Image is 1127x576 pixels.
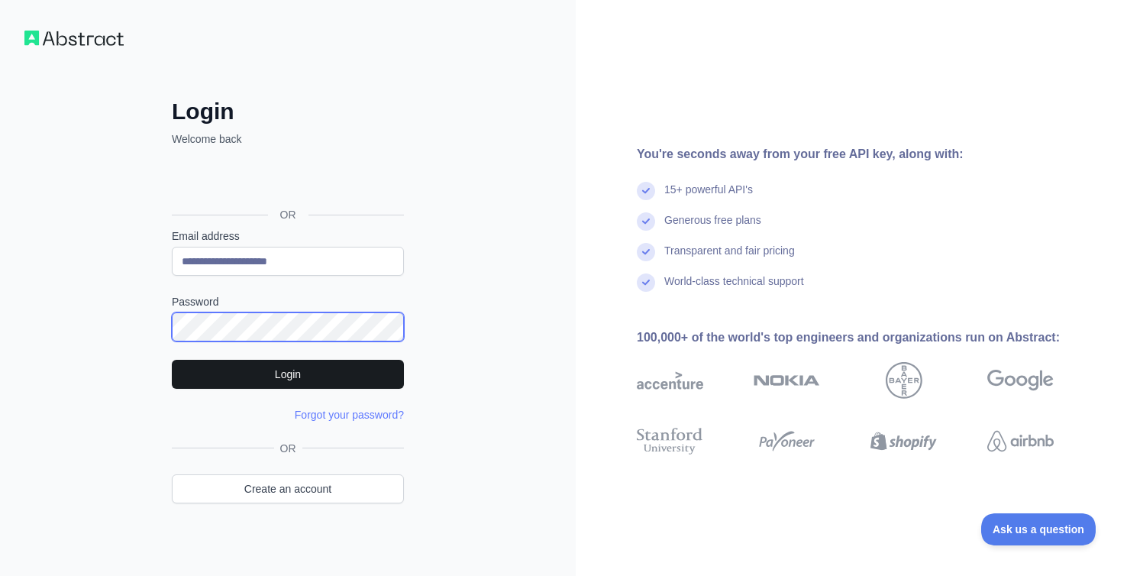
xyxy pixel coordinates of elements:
img: Workflow [24,31,124,46]
div: Transparent and fair pricing [664,243,795,273]
img: bayer [886,362,922,399]
img: accenture [637,362,703,399]
h2: Login [172,98,404,125]
img: shopify [870,425,937,458]
a: Forgot your password? [295,409,404,421]
img: nokia [754,362,820,399]
label: Email address [172,228,404,244]
img: google [987,362,1054,399]
div: Generous free plans [664,212,761,243]
p: Welcome back [172,131,404,147]
iframe: Sign in with Google Button [164,163,408,197]
div: 15+ powerful API's [664,182,753,212]
img: check mark [637,182,655,200]
div: 100,000+ of the world's top engineers and organizations run on Abstract: [637,328,1103,347]
div: You're seconds away from your free API key, along with: [637,145,1103,163]
span: OR [274,441,302,456]
img: check mark [637,212,655,231]
label: Password [172,294,404,309]
iframe: Toggle Customer Support [981,513,1096,545]
a: Create an account [172,474,404,503]
button: Login [172,360,404,389]
img: stanford university [637,425,703,458]
div: World-class technical support [664,273,804,304]
span: OR [268,207,308,222]
img: check mark [637,243,655,261]
img: check mark [637,273,655,292]
img: airbnb [987,425,1054,458]
img: payoneer [754,425,820,458]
